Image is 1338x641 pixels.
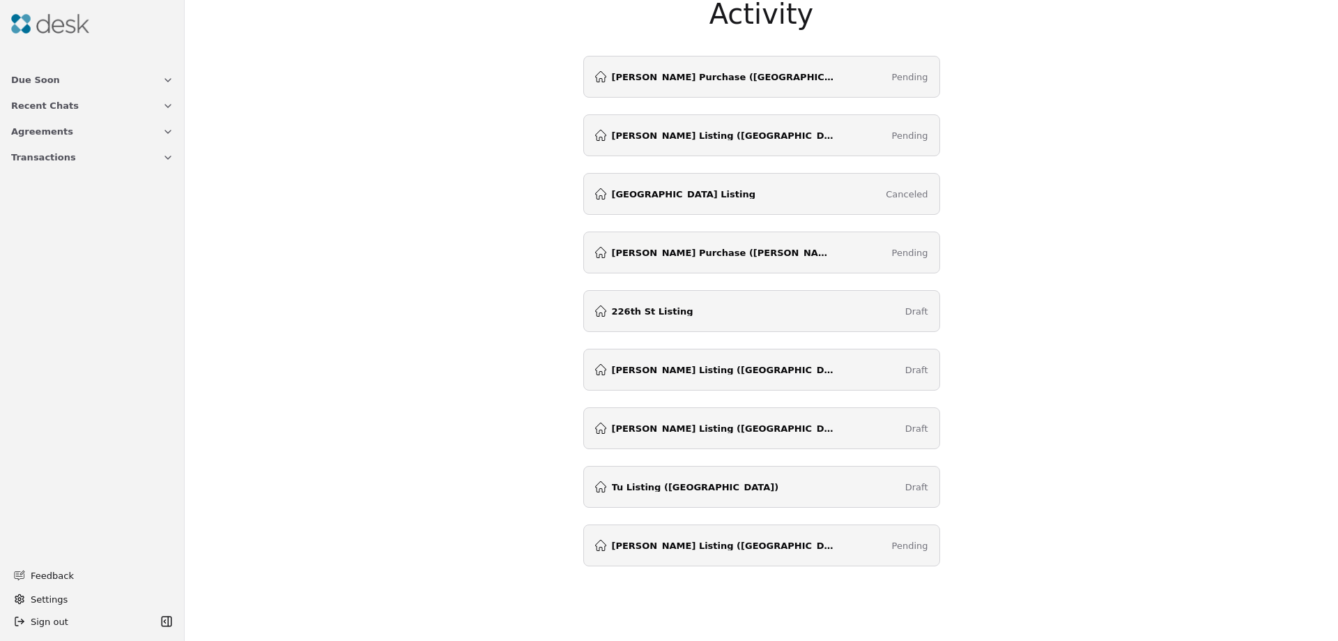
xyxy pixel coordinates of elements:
[11,14,89,33] img: Desk
[905,307,928,316] span: Draft
[905,483,928,492] span: Draft
[3,93,182,119] button: Recent Chats
[612,190,756,199] span: [GEOGRAPHIC_DATA] Listing
[905,424,928,433] span: Draft
[11,150,76,165] span: Transactions
[612,483,779,492] span: Tu Listing ([GEOGRAPHIC_DATA])
[31,592,68,607] span: Settings
[612,365,835,375] span: [PERSON_NAME] Listing ([GEOGRAPHIC_DATA])
[31,614,68,629] span: Sign out
[583,114,940,156] a: [PERSON_NAME] Listing ([GEOGRAPHIC_DATA])Pending
[583,173,940,215] a: [GEOGRAPHIC_DATA] ListingCanceled
[8,588,176,610] button: Settings
[31,568,165,583] span: Feedback
[612,73,835,82] span: [PERSON_NAME] Purchase ([GEOGRAPHIC_DATA])
[612,248,835,257] span: [PERSON_NAME] Purchase ([PERSON_NAME][GEOGRAPHIC_DATA])
[11,124,73,139] span: Agreements
[8,610,157,633] button: Sign out
[583,232,940,273] a: [PERSON_NAME] Purchase ([PERSON_NAME][GEOGRAPHIC_DATA])Pending
[583,466,940,508] a: Tu Listing ([GEOGRAPHIC_DATA])Draft
[612,424,835,433] span: [PERSON_NAME] Listing ([GEOGRAPHIC_DATA])
[612,131,835,140] span: [PERSON_NAME] Listing ([GEOGRAPHIC_DATA])
[583,56,940,98] a: [PERSON_NAME] Purchase ([GEOGRAPHIC_DATA])Pending
[583,525,940,566] a: [PERSON_NAME] Listing ([GEOGRAPHIC_DATA])Pending
[612,541,835,550] span: [PERSON_NAME] Listing ([GEOGRAPHIC_DATA])
[583,349,940,391] a: [PERSON_NAME] Listing ([GEOGRAPHIC_DATA])Draft
[3,119,182,144] button: Agreements
[892,248,928,257] span: Pending
[583,407,940,449] a: [PERSON_NAME] Listing ([GEOGRAPHIC_DATA])Draft
[11,73,60,87] span: Due Soon
[3,67,182,93] button: Due Soon
[892,541,928,550] span: Pending
[612,307,693,316] span: 226th St Listing
[6,563,174,588] button: Feedback
[583,290,940,332] a: 226th St ListingDraft
[3,144,182,170] button: Transactions
[905,365,928,375] span: Draft
[886,190,928,199] span: Canceled
[11,98,79,113] span: Recent Chats
[892,131,928,140] span: Pending
[892,73,928,82] span: Pending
